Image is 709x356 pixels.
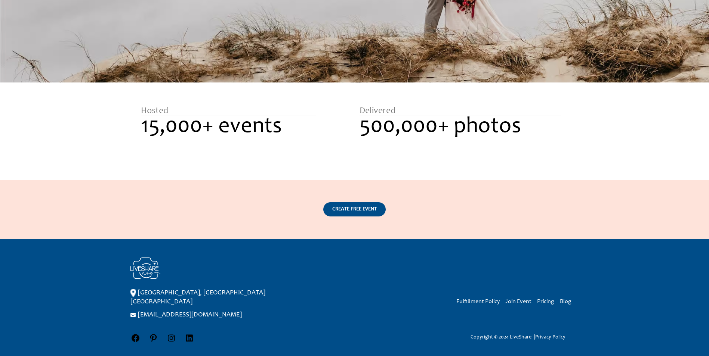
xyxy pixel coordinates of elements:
[360,107,560,116] div: Delivered
[130,313,136,317] img: ico_email.png
[560,299,571,305] a: Blog
[537,299,554,305] a: Pricing
[332,207,377,212] span: CREATE FREE EVENT
[451,297,571,306] nav: Menu
[141,107,168,116] span: Hosted
[323,202,386,216] a: CREATE FREE EVENT
[130,288,325,306] p: [GEOGRAPHIC_DATA], [GEOGRAPHIC_DATA] [GEOGRAPHIC_DATA]
[505,299,531,305] a: Join Event
[138,312,242,318] a: [EMAIL_ADDRESS][DOMAIN_NAME]
[456,299,500,305] a: Fulfillment Policy
[141,116,316,138] p: 15,000+ events
[457,333,579,342] p: Copyright © 2024 LiveShare |
[130,289,136,297] img: ico_location.png
[360,116,560,138] p: 500,000+ photos
[535,335,565,340] a: Privacy Policy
